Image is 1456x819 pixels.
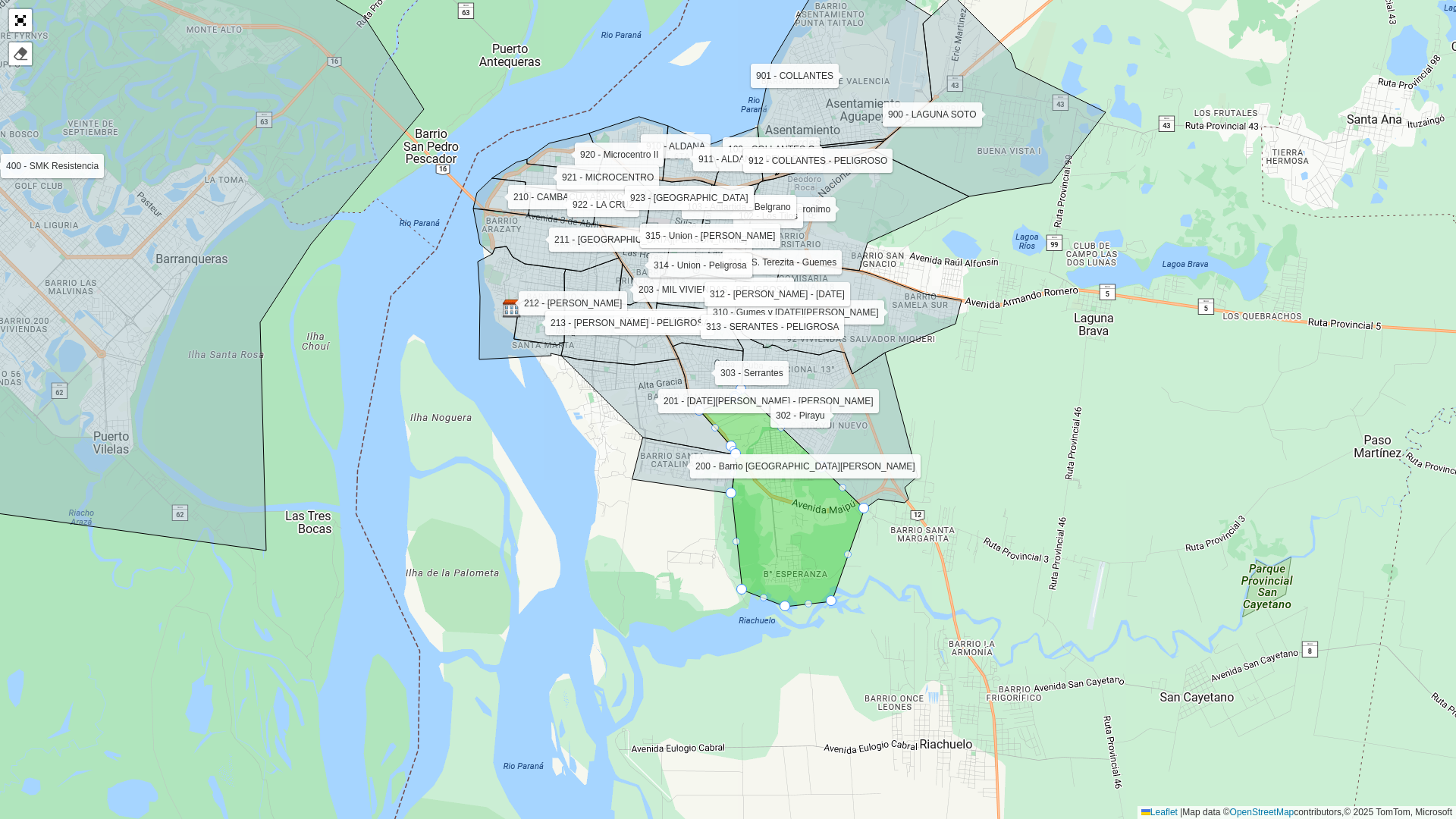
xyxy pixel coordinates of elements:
[9,42,32,65] div: Remover camada(s)
[1230,807,1294,817] a: OpenStreetMap
[9,9,32,32] a: Abrir mapa em tela cheia
[1141,807,1178,817] a: Leaflet
[1180,807,1182,817] span: |
[502,299,522,318] img: Marker
[1137,806,1456,819] div: Map data © contributors,© 2025 TomTom, Microsoft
